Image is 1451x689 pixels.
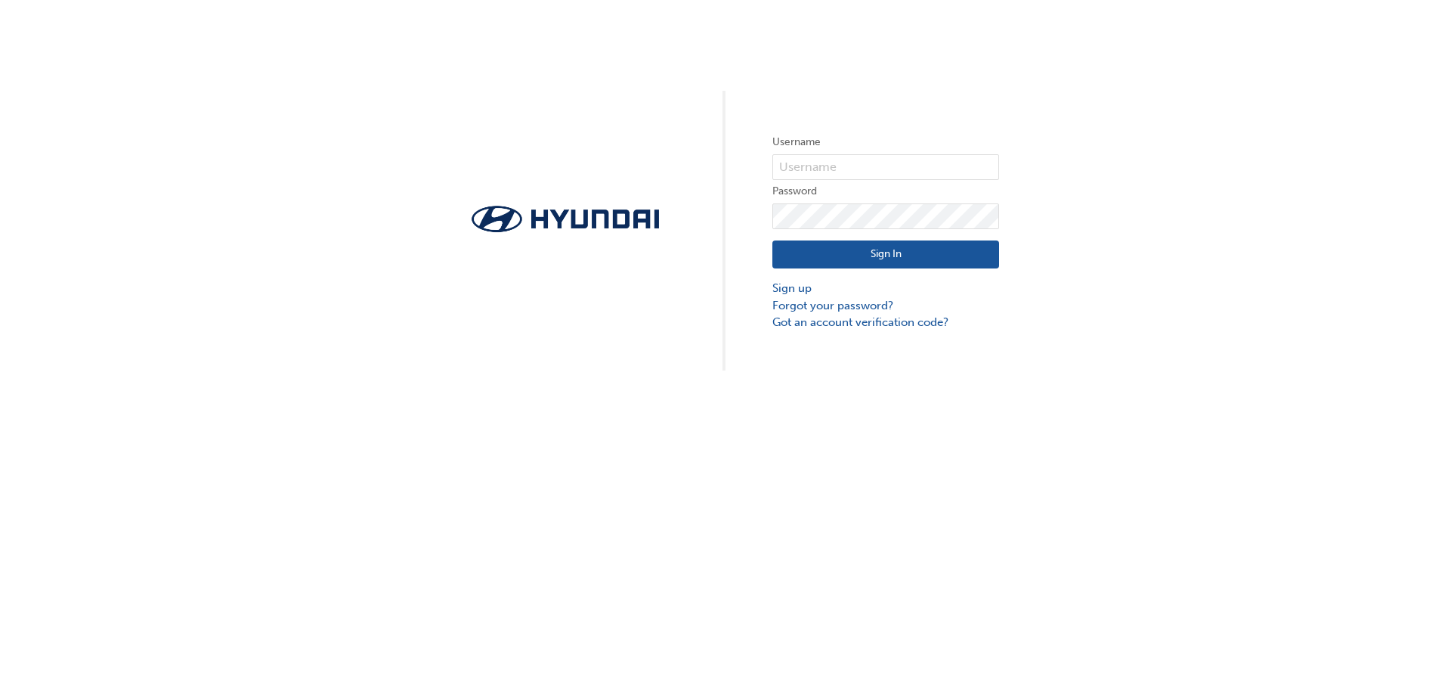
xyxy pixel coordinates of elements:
button: Sign In [772,241,999,269]
input: Username [772,154,999,180]
a: Forgot your password? [772,297,999,315]
label: Username [772,133,999,151]
a: Got an account verification code? [772,314,999,331]
a: Sign up [772,280,999,297]
label: Password [772,182,999,200]
img: Trak [452,201,679,237]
